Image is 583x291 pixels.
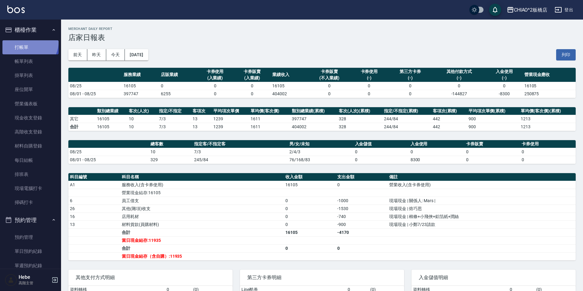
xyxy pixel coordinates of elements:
[2,153,59,167] a: 每日結帳
[523,82,576,90] td: 16105
[434,75,484,81] div: (-)
[431,115,467,123] td: 442
[290,107,337,115] th: 類別總業績(累積)
[127,107,158,115] th: 客次(人次)
[487,68,521,75] div: 入金使用
[388,213,576,220] td: 現場現金 | 棉條+小飛俠+鋁箔紙+潤絲
[284,228,336,236] td: 16105
[353,156,409,164] td: 0
[337,107,382,115] th: 客次(人次)(累積)
[76,275,225,281] span: 其他支付方式明細
[198,68,232,75] div: 卡券使用
[68,148,149,156] td: 08/25
[68,197,120,205] td: 6
[271,68,308,82] th: 業績收入
[353,148,409,156] td: 0
[271,90,308,98] td: 404002
[249,115,290,123] td: 1611
[68,82,122,90] td: 08/25
[290,123,337,131] td: 404002
[127,115,158,123] td: 10
[388,181,576,189] td: 營業收入(含卡券使用)
[382,123,431,131] td: 244/84
[68,173,120,181] th: 科目編號
[212,115,249,123] td: 1239
[520,140,576,148] th: 卡券使用
[389,75,431,81] div: (-)
[2,68,59,82] a: 掛單列表
[2,54,59,68] a: 帳單列表
[514,6,548,14] div: CHIAO^2板橋店
[465,148,520,156] td: 0
[431,123,467,131] td: 442
[388,90,433,98] td: 0
[284,197,336,205] td: 0
[120,205,284,213] td: 其他(雜項)收支
[467,107,520,115] th: 平均項次單價(累積)
[290,115,337,123] td: 397747
[337,115,382,123] td: 328
[68,49,87,60] button: 前天
[288,140,353,148] th: 男/女/未知
[127,123,158,131] td: 10
[193,148,288,156] td: 7/3
[191,123,212,131] td: 13
[409,148,465,156] td: 0
[249,123,290,131] td: 1611
[249,107,290,115] th: 單均價(客次價)
[68,90,122,98] td: 08/01 - 08/25
[519,107,576,115] th: 單均價(客次價)(累積)
[431,107,467,115] th: 客項次(累積)
[284,181,336,189] td: 16105
[556,49,576,60] button: 列印
[336,213,388,220] td: -740
[519,115,576,123] td: 1213
[284,205,336,213] td: 0
[149,140,193,148] th: 總客數
[198,75,232,81] div: (入業績)
[247,275,397,281] span: 第三方卡券明細
[271,82,308,90] td: 16105
[122,68,159,82] th: 服務業績
[234,82,271,90] td: 0
[388,197,576,205] td: 現場現金 | 關係人: Mars |
[68,173,576,260] table: a dense table
[19,280,50,286] p: 高階主管
[159,68,197,82] th: 店販業績
[284,213,336,220] td: 0
[159,82,197,90] td: 0
[308,82,351,90] td: 0
[212,107,249,115] th: 平均項次單價
[552,4,576,16] button: 登出
[68,156,149,164] td: 08/01 - 08/25
[149,148,193,156] td: 10
[212,123,249,131] td: 1239
[336,181,388,189] td: 0
[191,107,212,115] th: 客項次
[122,90,159,98] td: 397747
[523,68,576,82] th: 營業現金應收
[467,123,520,131] td: 900
[308,90,351,98] td: 0
[2,111,59,125] a: 現金收支登錄
[336,197,388,205] td: -1000
[2,212,59,228] button: 預約管理
[2,97,59,111] a: 營業儀表板
[433,90,486,98] td: -144827
[419,275,568,281] span: 入金儲值明細
[106,49,125,60] button: 今天
[2,244,59,258] a: 單日預約紀錄
[120,244,284,252] td: 合計
[2,22,59,38] button: 櫃檯作業
[125,49,148,60] button: [DATE]
[467,115,520,123] td: 900
[234,90,271,98] td: 0
[120,197,284,205] td: 員工借支
[235,68,269,75] div: 卡券販賣
[388,173,576,181] th: 備註
[120,173,284,181] th: 科目名稱
[409,140,465,148] th: 入金使用
[2,230,59,244] a: 預約管理
[352,75,386,81] div: (-)
[433,82,486,90] td: 0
